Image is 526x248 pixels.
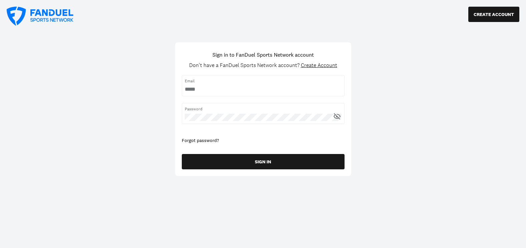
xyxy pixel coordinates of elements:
[182,137,345,144] div: Forgot password?
[185,78,342,84] span: Email
[185,106,342,112] span: Password
[301,62,337,69] span: Create Account
[182,154,345,169] button: SIGN IN
[189,62,337,68] div: Don't have a FanDuel Sports Network account?
[212,51,314,59] h1: Sign in to FanDuel Sports Network account
[468,7,519,22] button: CREATE ACCOUNT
